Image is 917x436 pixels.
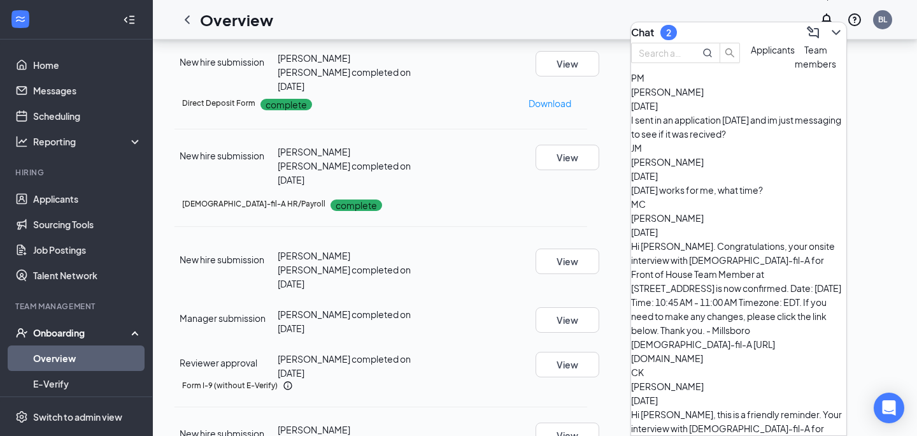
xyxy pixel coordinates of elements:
svg: Analysis [15,135,28,148]
svg: Notifications [819,12,834,27]
span: New hire submission [180,56,264,68]
div: Hi [PERSON_NAME]. Congratulations, your onsite interview with [DEMOGRAPHIC_DATA]-fil-A for Front ... [631,239,846,365]
a: Sourcing Tools [33,212,142,237]
span: [PERSON_NAME] [PERSON_NAME] completed on [DATE] [278,250,411,289]
h1: Overview [200,9,273,31]
div: Switch to admin view [33,411,122,423]
span: [PERSON_NAME] completed on [DATE] [278,353,411,379]
h5: Direct Deposit Form [182,98,255,109]
button: View [536,249,599,274]
div: BL [878,14,887,25]
button: View [536,51,599,76]
div: Hiring [15,167,139,178]
svg: QuestionInfo [847,12,862,27]
span: [PERSON_NAME] completed on [DATE] [278,309,411,334]
svg: WorkstreamLogo [14,13,27,25]
span: Team members [795,44,836,69]
span: [PERSON_NAME] [631,381,704,392]
div: CK [631,365,846,379]
div: [DATE] works for me, what time? [631,183,846,197]
div: PM [631,71,846,85]
div: JM [631,141,846,155]
svg: ChevronDown [828,25,844,40]
button: View [536,145,599,170]
button: search [720,43,740,63]
svg: Settings [15,411,28,423]
a: Scheduling [33,103,142,129]
span: New hire submission [180,254,264,265]
a: Job Postings [33,237,142,263]
input: Search applicant [639,46,685,60]
a: Applicants [33,186,142,212]
h5: [DEMOGRAPHIC_DATA]-fil-A HR/Payroll [182,198,325,210]
span: [DATE] [631,226,658,238]
h3: Chat [631,25,654,40]
span: [DATE] [631,395,658,406]
div: 2 [666,27,671,38]
svg: Info [283,381,293,391]
h5: Form I-9 (without E-Verify) [182,380,278,391]
svg: ChevronLeft [180,12,195,27]
a: Talent Network [33,263,142,288]
span: [PERSON_NAME] [PERSON_NAME] completed on [DATE] [278,146,411,185]
span: [DATE] [631,170,658,182]
button: ComposeMessage [803,22,823,43]
div: Open Intercom Messenger [874,393,904,423]
div: Reporting [33,135,143,148]
span: New hire submission [180,150,264,161]
span: [PERSON_NAME] [631,156,704,168]
p: Download [529,96,571,110]
a: Overview [33,345,142,371]
p: complete [331,200,382,211]
span: [PERSON_NAME] [631,212,704,224]
span: [PERSON_NAME] [631,86,704,98]
a: E-Verify [33,371,142,396]
svg: Collapse [123,13,136,26]
span: Reviewer approval [180,357,257,368]
svg: ComposeMessage [806,25,821,40]
button: View [536,307,599,333]
a: Messages [33,78,142,103]
button: View [536,352,599,377]
span: Manager submission [180,312,266,324]
span: search [720,48,739,58]
button: Download [528,93,572,113]
div: Onboarding [33,326,131,339]
a: Home [33,52,142,78]
span: [DATE] [631,100,658,112]
span: [PERSON_NAME] [PERSON_NAME] completed on [DATE] [278,52,411,92]
div: I sent in an application [DATE] and im just messaging to see if it was recived? [631,113,846,141]
button: ChevronDown [826,22,846,43]
svg: MagnifyingGlass [702,48,713,58]
div: Team Management [15,301,139,312]
div: MC [631,197,846,211]
span: Applicants [751,44,795,55]
p: complete [260,99,312,110]
svg: UserCheck [15,326,28,339]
